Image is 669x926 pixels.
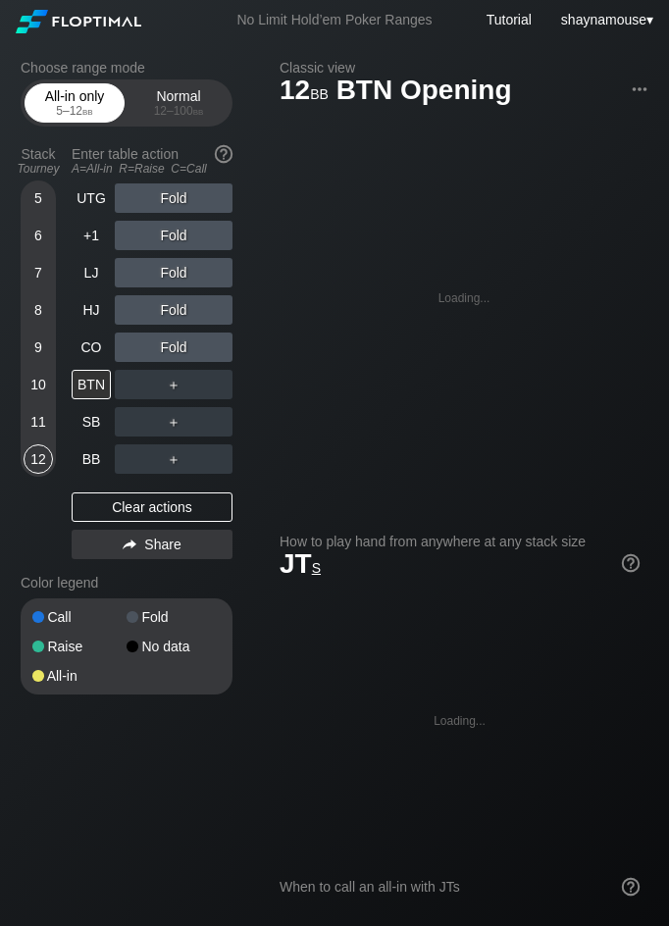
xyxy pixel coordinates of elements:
div: UTG [72,183,111,213]
div: HJ [72,295,111,325]
h2: How to play hand from anywhere at any stack size [280,534,640,549]
div: Fold [115,183,232,213]
h2: Choose range mode [21,60,232,76]
div: When to call an all-in with JTs [280,879,640,895]
div: Raise [32,640,127,653]
div: LJ [72,258,111,287]
img: Floptimal logo [16,10,141,33]
span: BTN Opening [334,76,515,108]
div: Fold [115,333,232,362]
div: 12 – 100 [137,104,220,118]
div: No Limit Hold’em Poker Ranges [207,12,461,32]
div: 9 [24,333,53,362]
div: 10 [24,370,53,399]
div: All-in [32,669,127,683]
div: ＋ [115,370,232,399]
div: Share [72,530,232,559]
span: s [312,555,321,577]
span: bb [310,81,329,103]
div: All-in only [29,84,120,122]
span: shaynamouse [561,12,646,27]
span: 12 [277,76,332,108]
div: 5 [24,183,53,213]
img: help.32db89a4.svg [620,552,642,574]
div: Loading... [438,291,490,305]
div: Fold [127,610,221,624]
div: ▾ [556,9,656,30]
div: ＋ [115,407,232,437]
img: help.32db89a4.svg [213,143,234,165]
div: Clear actions [72,492,232,522]
img: ellipsis.fd386fe8.svg [629,78,650,100]
div: Tourney [13,162,64,176]
div: Loading... [434,714,486,728]
div: 7 [24,258,53,287]
div: 11 [24,407,53,437]
div: No data [127,640,221,653]
div: Stack [13,138,64,183]
h2: Classic view [280,60,648,76]
div: +1 [72,221,111,250]
div: Call [32,610,127,624]
span: bb [193,104,204,118]
div: Color legend [21,567,232,598]
img: help.32db89a4.svg [620,876,642,898]
div: BB [72,444,111,474]
div: Fold [115,258,232,287]
span: bb [82,104,93,118]
div: BTN [72,370,111,399]
div: 12 [24,444,53,474]
div: 5 – 12 [33,104,116,118]
div: Fold [115,295,232,325]
div: ＋ [115,444,232,474]
div: CO [72,333,111,362]
div: 6 [24,221,53,250]
div: Normal [133,84,224,122]
a: Tutorial [487,12,532,27]
div: Enter table action [72,138,232,183]
div: 8 [24,295,53,325]
img: share.864f2f62.svg [123,540,136,550]
div: SB [72,407,111,437]
div: Fold [115,221,232,250]
div: A=All-in R=Raise C=Call [72,162,232,176]
span: JT [280,548,321,579]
